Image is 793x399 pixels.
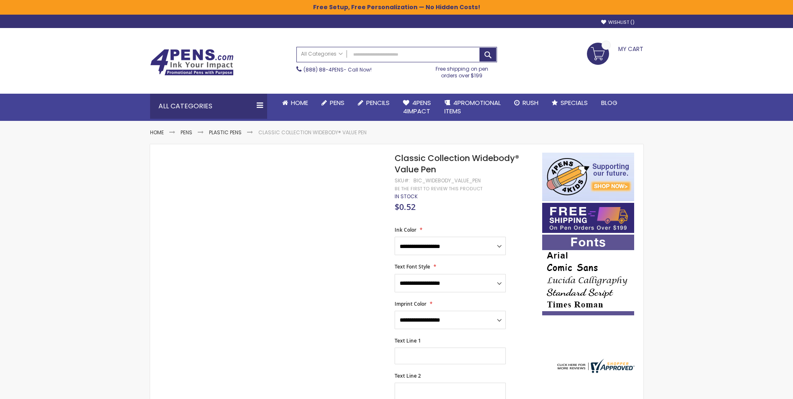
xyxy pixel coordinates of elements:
span: Text Line 2 [395,372,421,379]
img: 4pens.com widget logo [555,359,635,373]
span: Text Line 1 [395,337,421,344]
a: 4pens.com certificate URL [555,368,635,375]
span: In stock [395,193,418,200]
a: All Categories [297,47,347,61]
a: Wishlist [601,19,635,26]
div: bic_widebody_value_pen [413,177,481,184]
span: 4PROMOTIONAL ITEMS [444,98,501,115]
a: Blog [594,94,624,112]
a: 4PROMOTIONALITEMS [438,94,507,121]
span: Ink Color [395,226,416,233]
a: Pencils [351,94,396,112]
a: Rush [507,94,545,112]
div: Availability [395,193,418,200]
div: All Categories [150,94,267,119]
a: 4Pens4impact [396,94,438,121]
a: Plastic Pens [209,129,242,136]
span: - Call Now! [303,66,372,73]
span: Rush [523,98,538,107]
span: $0.52 [395,201,416,212]
a: Pens [315,94,351,112]
span: Home [291,98,308,107]
a: Pens [181,129,192,136]
span: Blog [601,98,617,107]
a: Home [150,129,164,136]
img: font-personalization-examples [542,235,634,315]
a: Specials [545,94,594,112]
a: Be the first to review this product [395,186,482,192]
span: Pencils [366,98,390,107]
span: Pens [330,98,344,107]
div: Free shipping on pen orders over $199 [427,62,497,79]
span: Classic Collection Widebody® Value Pen [395,152,519,175]
span: 4Pens 4impact [403,98,431,115]
img: 4pens 4 kids [542,153,634,201]
span: Imprint Color [395,300,426,307]
a: (888) 88-4PENS [303,66,344,73]
a: Home [275,94,315,112]
li: Classic Collection Widebody® Value Pen [258,129,367,136]
img: 4Pens Custom Pens and Promotional Products [150,49,234,76]
span: All Categories [301,51,343,57]
span: Text Font Style [395,263,430,270]
img: Free shipping on orders over $199 [542,203,634,233]
span: Specials [561,98,588,107]
strong: SKU [395,177,410,184]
